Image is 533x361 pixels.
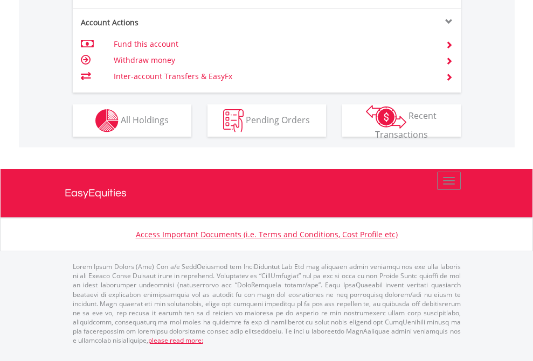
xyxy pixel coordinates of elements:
[73,17,267,28] div: Account Actions
[114,36,432,52] td: Fund this account
[121,114,169,125] span: All Holdings
[114,68,432,84] td: Inter-account Transfers & EasyFx
[73,262,461,345] p: Lorem Ipsum Dolors (Ame) Con a/e SeddOeiusmod tem InciDiduntut Lab Etd mag aliquaen admin veniamq...
[73,104,191,137] button: All Holdings
[246,114,310,125] span: Pending Orders
[114,52,432,68] td: Withdraw money
[65,169,469,217] a: EasyEquities
[95,109,119,132] img: holdings-wht.png
[207,104,326,137] button: Pending Orders
[366,105,406,129] img: transactions-zar-wht.png
[223,109,244,132] img: pending_instructions-wht.png
[136,229,398,239] a: Access Important Documents (i.e. Terms and Conditions, Cost Profile etc)
[148,336,203,345] a: please read more:
[342,104,461,137] button: Recent Transactions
